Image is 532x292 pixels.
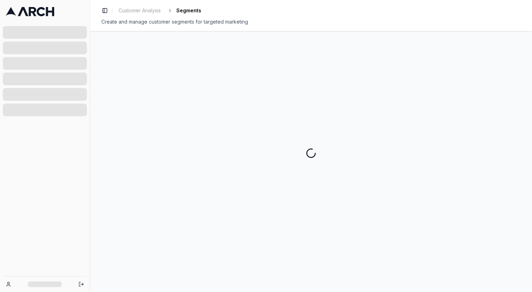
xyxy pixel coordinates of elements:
button: Log out [76,279,86,289]
a: Customer Analysis [116,6,164,15]
nav: breadcrumb [116,6,201,15]
span: Segments [176,7,201,14]
div: Create and manage customer segments for targeted marketing [101,18,521,25]
span: Customer Analysis [119,7,161,14]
